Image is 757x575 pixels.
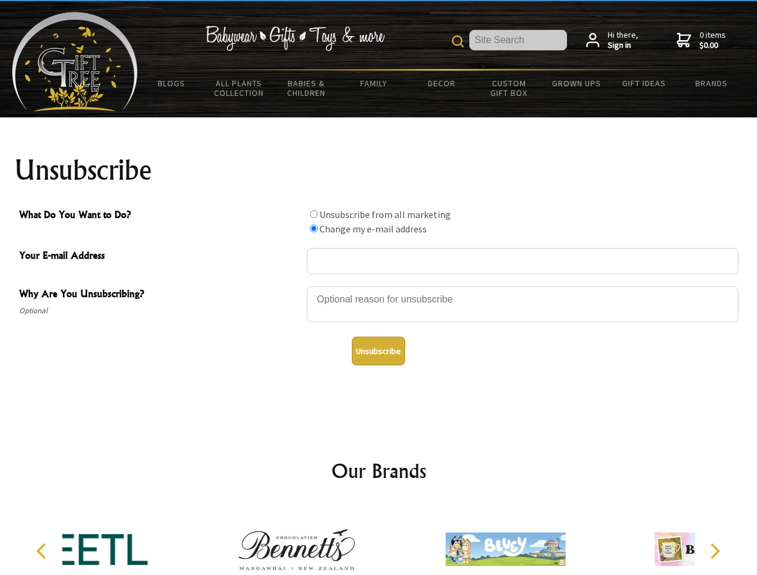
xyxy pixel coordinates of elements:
[699,40,726,51] strong: $0.00
[206,71,273,105] a: All Plants Collection
[310,225,318,232] input: What Do You Want to Do?
[19,304,301,318] span: Optional
[319,223,427,235] label: Change my e-mail address
[273,71,340,105] a: Babies & Children
[608,40,638,51] strong: Sign in
[469,30,567,50] input: Site Search
[542,71,610,96] a: Grown Ups
[12,12,138,111] img: Babyware - Gifts - Toys and more...
[699,29,726,51] span: 0 items
[319,208,451,220] label: Unsubscribe from all marketing
[678,71,746,96] a: Brands
[19,286,301,304] span: Why Are You Unsubscribing?
[701,538,728,564] button: Next
[310,210,318,218] input: What Do You Want to Do?
[19,248,301,265] span: Your E-mail Address
[352,337,405,365] button: Unsubscribe
[19,207,301,225] span: What Do You Want to Do?
[205,26,385,51] img: Babywear - Gifts - Toys & more
[340,71,408,96] a: Family
[475,71,543,105] a: Custom Gift Box
[677,30,726,51] a: 0 items$0.00
[138,71,206,96] a: BLOGS
[307,286,738,322] textarea: Why Are You Unsubscribing?
[30,538,56,564] button: Previous
[610,71,678,96] a: Gift Ideas
[452,35,464,47] img: product search
[608,30,638,51] span: Hi there,
[586,30,638,51] a: Hi there,Sign in
[408,71,475,96] a: Decor
[24,456,734,485] h2: Our Brands
[14,156,743,184] h1: Unsubscribe
[307,248,738,274] input: Your E-mail Address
